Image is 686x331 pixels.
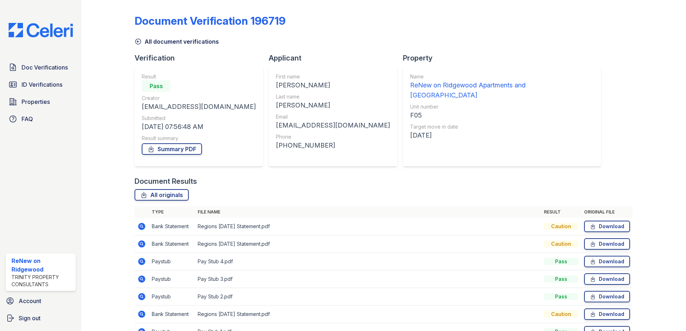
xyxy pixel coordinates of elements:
[276,100,390,110] div: [PERSON_NAME]
[11,274,73,288] div: Trinity Property Consultants
[142,102,256,112] div: [EMAIL_ADDRESS][DOMAIN_NAME]
[3,23,79,37] img: CE_Logo_Blue-a8612792a0a2168367f1c8372b55b34899dd931a85d93a1a3d3e32e68fde9ad4.png
[276,133,390,140] div: Phone
[269,53,403,63] div: Applicant
[142,122,256,132] div: [DATE] 07:56:48 AM
[276,120,390,130] div: [EMAIL_ADDRESS][DOMAIN_NAME]
[195,270,541,288] td: Pay Stub 3.pdf
[135,37,219,46] a: All document verifications
[544,275,578,283] div: Pass
[410,73,594,100] a: Name ReNew on Ridgewood Apartments and [GEOGRAPHIC_DATA]
[195,306,541,323] td: Regions [DATE] Statement.pdf
[410,73,594,80] div: Name
[581,206,633,218] th: Original file
[584,273,630,285] a: Download
[6,112,76,126] a: FAQ
[22,97,50,106] span: Properties
[195,288,541,306] td: Pay Stub 2.pdf
[410,80,594,100] div: ReNew on Ridgewood Apartments and [GEOGRAPHIC_DATA]
[149,235,195,253] td: Bank Statement
[6,77,76,92] a: ID Verifications
[584,256,630,267] a: Download
[544,240,578,248] div: Caution
[149,218,195,235] td: Bank Statement
[544,311,578,318] div: Caution
[135,176,197,186] div: Document Results
[410,130,594,140] div: [DATE]
[149,306,195,323] td: Bank Statement
[584,221,630,232] a: Download
[195,235,541,253] td: Regions [DATE] Statement.pdf
[276,80,390,90] div: [PERSON_NAME]
[410,110,594,120] div: F05
[410,123,594,130] div: Target move in date
[6,95,76,109] a: Properties
[195,206,541,218] th: File name
[544,223,578,230] div: Caution
[276,140,390,150] div: [PHONE_NUMBER]
[135,14,286,27] div: Document Verification 196719
[195,253,541,270] td: Pay Stub 4.pdf
[149,206,195,218] th: Type
[544,258,578,265] div: Pass
[584,291,630,302] a: Download
[3,294,79,308] a: Account
[403,53,607,63] div: Property
[149,288,195,306] td: Paystub
[142,143,202,155] a: Summary PDF
[135,53,269,63] div: Verification
[544,293,578,300] div: Pass
[142,135,256,142] div: Result summary
[410,103,594,110] div: Unit number
[142,80,170,92] div: Pass
[149,270,195,288] td: Paystub
[11,256,73,274] div: ReNew on Ridgewood
[276,93,390,100] div: Last name
[142,73,256,80] div: Result
[3,311,79,325] a: Sign out
[19,297,41,305] span: Account
[22,80,62,89] span: ID Verifications
[22,63,68,72] span: Doc Verifications
[149,253,195,270] td: Paystub
[276,73,390,80] div: First name
[656,302,679,324] iframe: chat widget
[584,308,630,320] a: Download
[135,189,189,201] a: All originals
[22,115,33,123] span: FAQ
[584,238,630,250] a: Download
[195,218,541,235] td: Regions [DATE] Statement.pdf
[541,206,581,218] th: Result
[142,115,256,122] div: Submitted
[6,60,76,75] a: Doc Verifications
[19,314,41,322] span: Sign out
[142,95,256,102] div: Creator
[276,113,390,120] div: Email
